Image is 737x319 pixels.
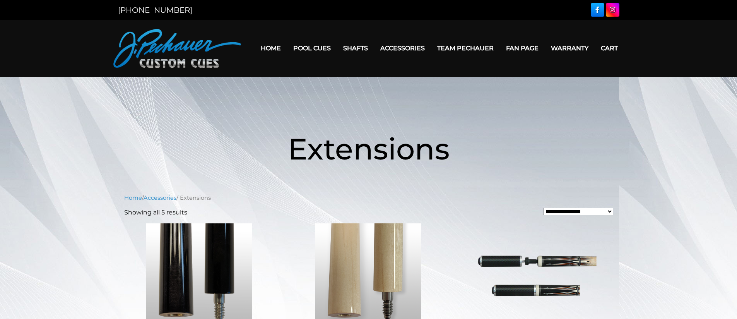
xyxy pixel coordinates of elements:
[124,208,187,217] p: Showing all 5 results
[144,194,176,201] a: Accessories
[545,38,595,58] a: Warranty
[118,5,192,15] a: [PHONE_NUMBER]
[124,194,142,201] a: Home
[500,38,545,58] a: Fan Page
[431,38,500,58] a: Team Pechauer
[288,131,450,167] span: Extensions
[544,208,613,215] select: Shop order
[595,38,624,58] a: Cart
[374,38,431,58] a: Accessories
[124,194,613,202] nav: Breadcrumb
[113,29,241,68] img: Pechauer Custom Cues
[287,38,337,58] a: Pool Cues
[255,38,287,58] a: Home
[337,38,374,58] a: Shafts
